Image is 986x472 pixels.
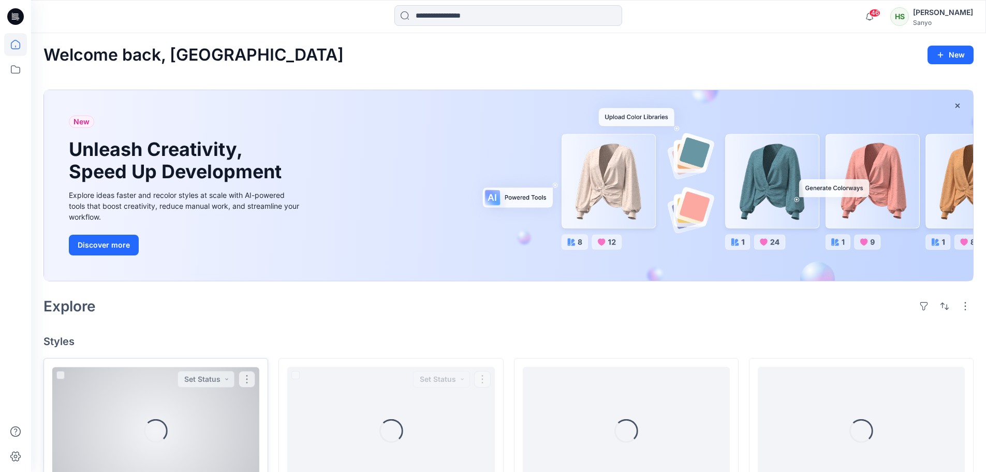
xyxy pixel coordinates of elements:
[43,46,344,65] h2: Welcome back, [GEOGRAPHIC_DATA]
[43,298,96,314] h2: Explore
[73,116,90,128] span: New
[69,235,139,255] button: Discover more
[69,190,302,222] div: Explore ideas faster and recolor styles at scale with AI-powered tools that boost creativity, red...
[890,7,909,26] div: HS
[69,138,286,183] h1: Unleash Creativity, Speed Up Development
[869,9,880,17] span: 46
[913,6,973,19] div: [PERSON_NAME]
[913,19,973,26] div: Sanyo
[69,235,302,255] a: Discover more
[928,46,974,64] button: New
[43,335,974,348] h4: Styles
